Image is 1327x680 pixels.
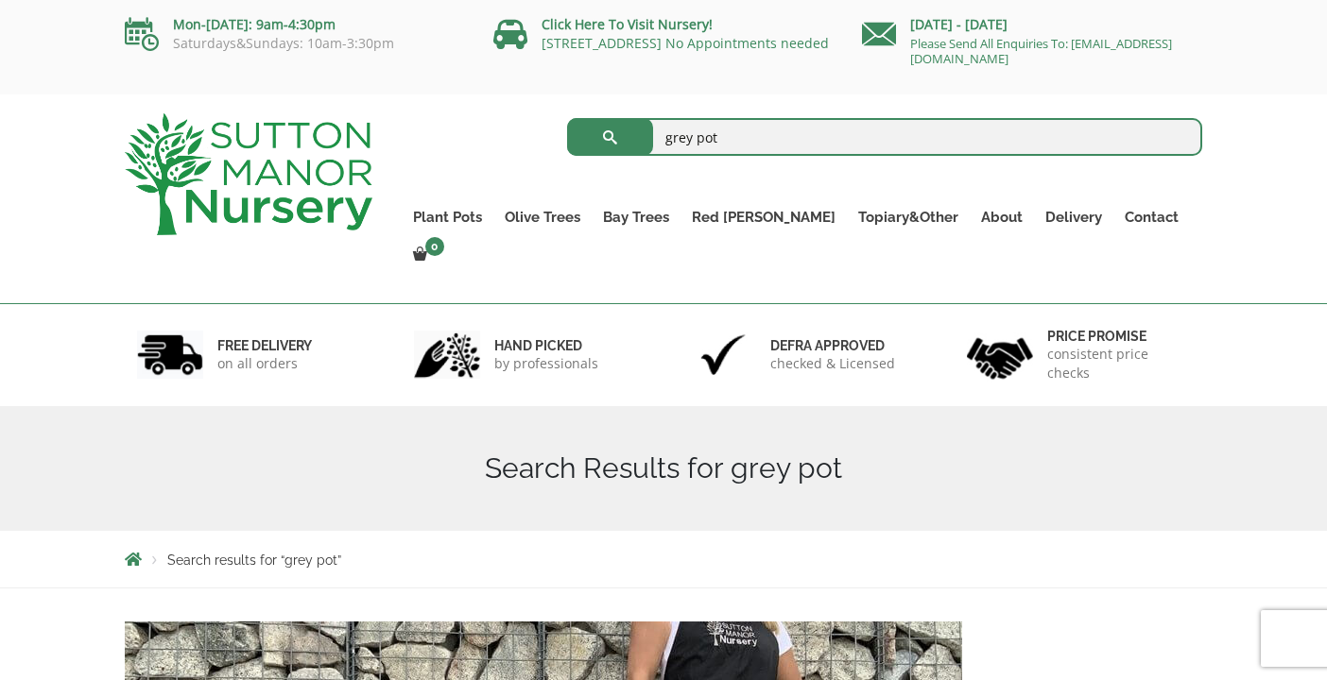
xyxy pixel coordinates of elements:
[425,237,444,256] span: 0
[567,118,1203,156] input: Search...
[770,337,895,354] h6: Defra approved
[217,354,312,373] p: on all orders
[910,35,1172,67] a: Please Send All Enquiries To: [EMAIL_ADDRESS][DOMAIN_NAME]
[770,354,895,373] p: checked & Licensed
[125,13,465,36] p: Mon-[DATE]: 9am-4:30pm
[414,331,480,379] img: 2.jpg
[493,204,592,230] a: Olive Trees
[125,113,372,235] img: logo
[402,242,450,268] a: 0
[1034,204,1113,230] a: Delivery
[542,34,829,52] a: [STREET_ADDRESS] No Appointments needed
[217,337,312,354] h6: FREE DELIVERY
[125,552,1202,567] nav: Breadcrumbs
[1047,328,1191,345] h6: Price promise
[681,204,847,230] a: Red [PERSON_NAME]
[125,36,465,51] p: Saturdays&Sundays: 10am-3:30pm
[862,13,1202,36] p: [DATE] - [DATE]
[1113,204,1190,230] a: Contact
[137,331,203,379] img: 1.jpg
[167,552,341,568] span: Search results for “grey pot”
[1047,345,1191,382] p: consistent price checks
[542,15,713,33] a: Click Here To Visit Nursery!
[970,204,1034,230] a: About
[494,337,598,354] h6: hand picked
[847,204,970,230] a: Topiary&Other
[402,204,493,230] a: Plant Pots
[494,354,598,373] p: by professionals
[125,451,1202,485] h1: Search Results for grey pot
[690,331,756,379] img: 3.jpg
[967,326,1033,383] img: 4.jpg
[592,204,681,230] a: Bay Trees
